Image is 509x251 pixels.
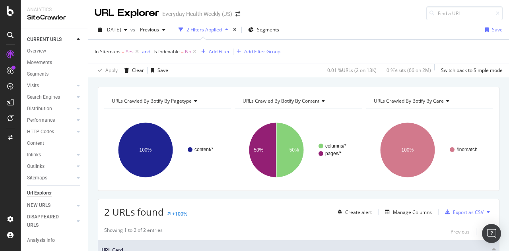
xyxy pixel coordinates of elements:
div: +100% [172,210,187,217]
a: Analysis Info [27,236,82,245]
div: Analytics [27,6,82,13]
button: Export as CSV [442,206,484,218]
div: 2 Filters Applied [187,26,222,33]
div: Visits [27,82,39,90]
a: DISAPPEARED URLS [27,213,74,230]
div: Distribution [27,105,52,113]
div: Overview [27,47,46,55]
h4: URLs Crawled By Botify By content [241,95,355,107]
a: Sitemaps [27,174,74,182]
span: URLs Crawled By Botify By pagetype [112,97,192,104]
h4: URLs Crawled By Botify By pagetype [110,95,224,107]
span: 2 URLs found [104,205,164,218]
div: Create alert [345,209,372,216]
div: Switch back to Simple mode [441,67,503,74]
button: and [142,48,150,55]
div: Clear [132,67,144,74]
text: #nomatch [457,147,478,152]
a: Content [27,139,82,148]
button: Save [482,23,503,36]
div: Segments [27,70,49,78]
button: [DATE] [95,23,130,36]
a: Visits [27,82,74,90]
button: 2 Filters Applied [175,23,231,36]
span: URLs Crawled By Botify By content [243,97,319,104]
span: No [185,46,191,57]
button: Previous [137,23,169,36]
div: 0.01 % URLs ( 2 on 13K ) [327,67,377,74]
a: Distribution [27,105,74,113]
div: Outlinks [27,162,45,171]
button: Previous [451,227,470,236]
text: 100% [401,147,414,153]
a: Performance [27,116,74,125]
div: Content [27,139,44,148]
button: Add Filter Group [233,47,280,56]
div: Save [157,67,168,74]
button: Add Filter [198,47,230,56]
a: HTTP Codes [27,128,74,136]
div: Save [492,26,503,33]
span: URLs Crawled By Botify By care [374,97,444,104]
text: columns/* [325,143,346,149]
a: Outlinks [27,162,74,171]
svg: A chart. [366,115,491,185]
text: content/* [194,147,214,152]
div: times [231,26,238,34]
text: 100% [140,147,152,153]
div: Movements [27,58,52,67]
svg: A chart. [235,115,360,185]
text: 50% [289,147,299,153]
a: Search Engines [27,93,74,101]
span: Segments [257,26,279,33]
div: Open Intercom Messenger [482,224,501,243]
button: Switch back to Simple mode [438,64,503,77]
div: Previous [451,228,470,235]
div: URL Explorer [95,6,159,20]
button: Segments [245,23,282,36]
div: Manage Columns [393,209,432,216]
div: CURRENT URLS [27,35,62,44]
button: Save [148,64,168,77]
div: Analysis Info [27,236,55,245]
a: Overview [27,47,82,55]
div: Sitemaps [27,174,47,182]
span: In Sitemaps [95,48,120,55]
button: Manage Columns [382,207,432,217]
div: DISAPPEARED URLS [27,213,67,230]
h4: URLs Crawled By Botify By care [372,95,486,107]
div: Add Filter [209,48,230,55]
div: Export as CSV [453,209,484,216]
button: Apply [95,64,118,77]
div: 0 % Visits ( 66 on 2M ) [387,67,431,74]
a: Segments [27,70,82,78]
input: Find a URL [426,6,503,20]
button: Clear [121,64,144,77]
span: Previous [137,26,159,33]
div: Showing 1 to 2 of 2 entries [104,227,163,236]
div: HTTP Codes [27,128,54,136]
div: NEW URLS [27,201,51,210]
a: Url Explorer [27,189,82,197]
a: Inlinks [27,151,74,159]
text: 50% [254,147,264,153]
a: CURRENT URLS [27,35,74,44]
span: vs [130,26,137,33]
svg: A chart. [104,115,229,185]
div: Everyday Health Weekly (JS) [162,10,232,18]
span: = [122,48,124,55]
span: 2025 Aug. 10th [105,26,121,33]
div: Add Filter Group [244,48,280,55]
div: Url Explorer [27,189,52,197]
div: Performance [27,116,55,125]
text: pages/* [325,151,342,156]
div: arrow-right-arrow-left [235,11,240,17]
div: Search Engines [27,93,60,101]
button: Create alert [334,206,372,218]
a: Movements [27,58,82,67]
a: NEW URLS [27,201,74,210]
